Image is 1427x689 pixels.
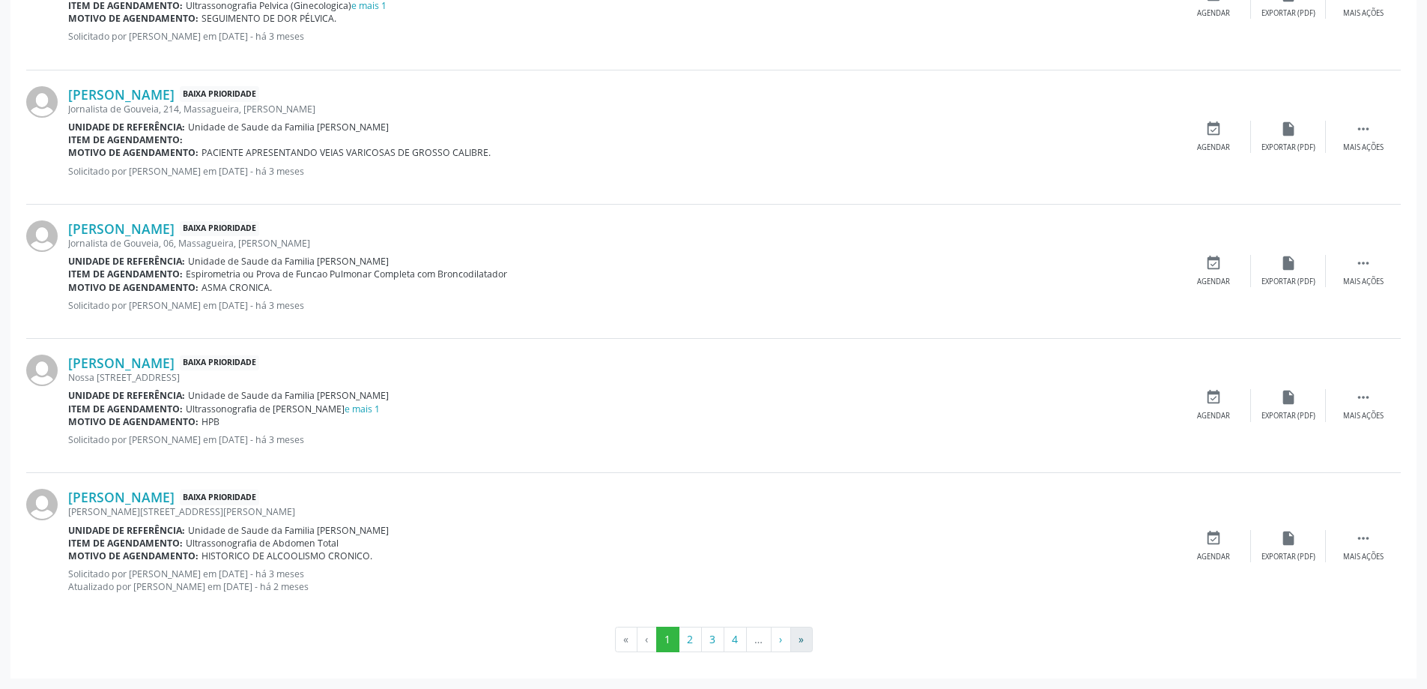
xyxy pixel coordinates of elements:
[68,299,1176,312] p: Solicitado por [PERSON_NAME] em [DATE] - há 3 meses
[202,146,491,159] span: PACIENTE APRESENTANDO VEIAS VARICOSAS DE GROSSO CALIBRE.
[68,103,1176,115] div: Jornalista de Gouveia, 214, Massagueira, [PERSON_NAME]
[1280,389,1297,406] i: insert_drive_file
[1205,121,1222,137] i: event_available
[656,627,679,652] button: Go to page 1
[26,627,1401,652] ul: Pagination
[1355,389,1372,406] i: 
[1197,8,1230,19] div: Agendar
[68,389,185,402] b: Unidade de referência:
[1280,121,1297,137] i: insert_drive_file
[1197,411,1230,421] div: Agendar
[724,627,747,652] button: Go to page 4
[1261,8,1315,19] div: Exportar (PDF)
[68,505,1176,518] div: [PERSON_NAME][STREET_ADDRESS][PERSON_NAME]
[1280,255,1297,271] i: insert_drive_file
[68,255,185,268] b: Unidade de referência:
[188,255,389,268] span: Unidade de Saude da Familia [PERSON_NAME]
[202,550,372,562] span: HISTORICO DE ALCOOLISMO CRONICO.
[26,86,58,118] img: img
[345,403,380,415] a: e mais 1
[1261,277,1315,287] div: Exportar (PDF)
[1355,255,1372,271] i: 
[188,524,389,537] span: Unidade de Saude da Familia [PERSON_NAME]
[188,121,389,133] span: Unidade de Saude da Familia [PERSON_NAME]
[679,627,702,652] button: Go to page 2
[68,403,183,415] b: Item de agendamento:
[68,524,185,537] b: Unidade de referência:
[68,30,1176,43] p: Solicitado por [PERSON_NAME] em [DATE] - há 3 meses
[188,389,389,402] span: Unidade de Saude da Familia [PERSON_NAME]
[1280,530,1297,547] i: insert_drive_file
[68,433,1176,446] p: Solicitado por [PERSON_NAME] em [DATE] - há 3 meses
[68,165,1176,178] p: Solicitado por [PERSON_NAME] em [DATE] - há 3 meses
[1343,142,1384,153] div: Mais ações
[1197,277,1230,287] div: Agendar
[68,537,183,550] b: Item de agendamento:
[180,355,259,371] span: Baixa Prioridade
[68,121,185,133] b: Unidade de referência:
[1343,411,1384,421] div: Mais ações
[68,371,1176,384] div: Nossa [STREET_ADDRESS]
[26,220,58,252] img: img
[26,489,58,520] img: img
[701,627,724,652] button: Go to page 3
[68,281,199,294] b: Motivo de agendamento:
[790,627,813,652] button: Go to last page
[1205,255,1222,271] i: event_available
[202,281,272,294] span: ASMA CRONICA.
[1343,277,1384,287] div: Mais ações
[180,221,259,237] span: Baixa Prioridade
[1197,552,1230,562] div: Agendar
[1205,389,1222,406] i: event_available
[1205,530,1222,547] i: event_available
[68,220,175,237] a: [PERSON_NAME]
[1355,530,1372,547] i: 
[186,537,339,550] span: Ultrassonografia de Abdomen Total
[68,568,1176,593] p: Solicitado por [PERSON_NAME] em [DATE] - há 3 meses Atualizado por [PERSON_NAME] em [DATE] - há 2...
[186,268,507,280] span: Espirometria ou Prova de Funcao Pulmonar Completa com Broncodilatador
[1197,142,1230,153] div: Agendar
[1343,8,1384,19] div: Mais ações
[180,86,259,102] span: Baixa Prioridade
[1261,411,1315,421] div: Exportar (PDF)
[68,12,199,25] b: Motivo de agendamento:
[26,355,58,386] img: img
[68,237,1176,250] div: Jornalista de Gouveia, 06, Massagueira, [PERSON_NAME]
[68,355,175,371] a: [PERSON_NAME]
[68,86,175,103] a: [PERSON_NAME]
[1261,552,1315,562] div: Exportar (PDF)
[186,403,380,415] span: Ultrassonografia de [PERSON_NAME]
[1343,552,1384,562] div: Mais ações
[68,489,175,505] a: [PERSON_NAME]
[68,133,183,146] b: Item de agendamento:
[202,415,219,428] span: HPB
[1355,121,1372,137] i: 
[68,146,199,159] b: Motivo de agendamento:
[180,490,259,505] span: Baixa Prioridade
[771,627,791,652] button: Go to next page
[68,268,183,280] b: Item de agendamento:
[1261,142,1315,153] div: Exportar (PDF)
[202,12,336,25] span: SEGUIMENTO DE DOR PÉLVICA.
[68,550,199,562] b: Motivo de agendamento:
[68,415,199,428] b: Motivo de agendamento:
